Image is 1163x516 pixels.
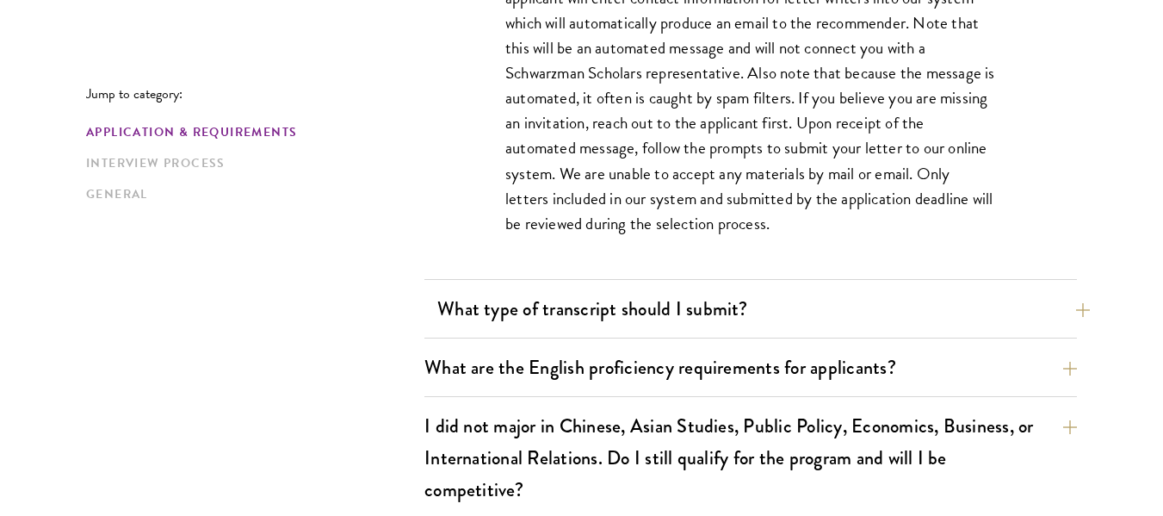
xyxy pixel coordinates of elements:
[424,407,1077,509] button: I did not major in Chinese, Asian Studies, Public Policy, Economics, Business, or International R...
[437,289,1090,328] button: What type of transcript should I submit?
[86,86,424,102] p: Jump to category:
[86,123,414,141] a: Application & Requirements
[86,154,414,172] a: Interview Process
[424,348,1077,387] button: What are the English proficiency requirements for applicants?
[86,185,414,203] a: General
